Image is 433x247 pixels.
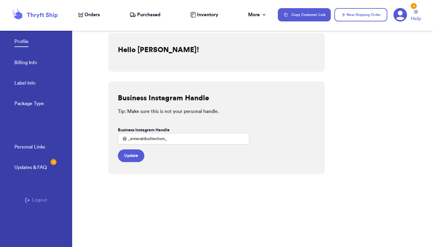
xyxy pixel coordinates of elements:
[14,80,35,88] a: Label Info
[14,164,47,172] a: Updates & FAQ3
[278,8,331,21] button: Copy Customer Link
[118,133,127,145] div: @
[197,11,218,18] span: Inventory
[411,3,417,9] div: 3
[118,108,315,115] p: Tip: Make sure this is not your personal handle.
[14,38,29,47] a: Profile
[84,11,100,18] span: Orders
[411,10,421,22] a: Help
[14,100,44,108] a: Package Type
[14,164,47,171] div: Updates & FAQ
[411,15,421,22] span: Help
[118,127,170,133] label: Business Instagram Handle
[118,93,209,103] h2: Business Instagram Handle
[393,8,407,22] a: 3
[190,11,218,18] a: Inventory
[51,159,57,165] div: 3
[248,11,267,18] div: More
[14,143,45,152] a: Personal Links
[78,11,100,18] a: Orders
[25,196,47,204] button: Logout
[14,59,37,67] a: Billing Info
[118,45,199,55] h2: Hello [PERSON_NAME]!
[118,149,144,162] button: Update
[334,8,387,21] button: New Shipping Order
[130,11,161,18] a: Purchased
[137,11,161,18] span: Purchased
